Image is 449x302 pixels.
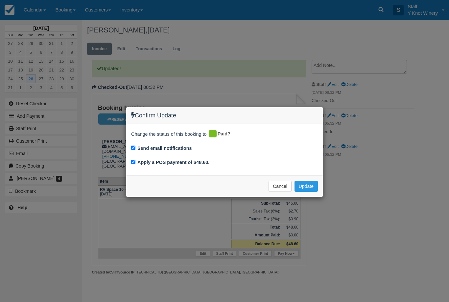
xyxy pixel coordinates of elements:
label: Apply a POS payment of $48.60. [137,160,209,165]
label: Send email notifications [137,145,192,152]
button: Cancel [269,181,292,192]
button: Update [295,181,318,192]
h4: Confirm Update [131,112,318,119]
div: Paid? [208,129,235,139]
span: Change the status of this booking to [131,131,207,139]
